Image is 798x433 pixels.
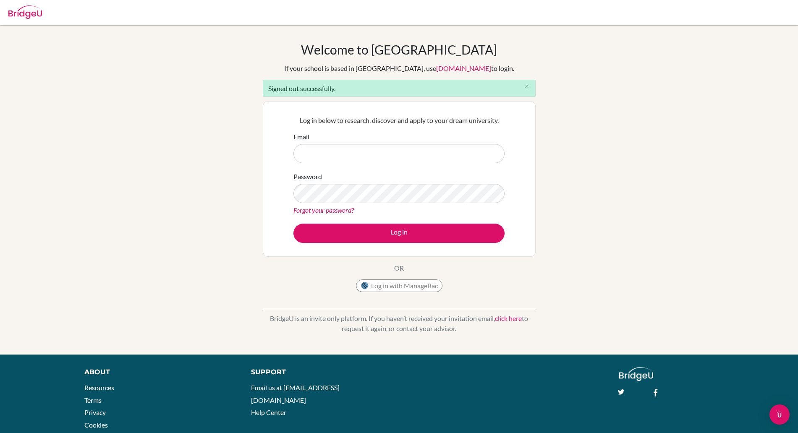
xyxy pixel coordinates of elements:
p: OR [394,263,404,273]
a: Privacy [84,408,106,416]
a: Resources [84,383,114,391]
div: Open Intercom Messenger [769,404,790,425]
p: BridgeU is an invite only platform. If you haven’t received your invitation email, to request it ... [263,313,536,334]
label: Password [293,172,322,182]
a: Email us at [EMAIL_ADDRESS][DOMAIN_NAME] [251,383,340,404]
i: close [523,83,530,89]
h1: Welcome to [GEOGRAPHIC_DATA] [301,42,497,57]
div: If your school is based in [GEOGRAPHIC_DATA], use to login. [284,63,514,73]
button: Log in [293,224,505,243]
button: Log in with ManageBac [356,279,442,292]
a: click here [495,314,522,322]
img: logo_white@2x-f4f0deed5e89b7ecb1c2cc34c3e3d731f90f0f143d5ea2071677605dd97b5244.png [619,367,653,381]
button: Close [518,80,535,93]
a: Help Center [251,408,286,416]
a: Cookies [84,421,108,429]
img: Bridge-U [8,5,42,19]
label: Email [293,132,309,142]
a: Terms [84,396,102,404]
div: Signed out successfully. [263,80,536,97]
a: Forgot your password? [293,206,354,214]
div: Support [251,367,389,377]
div: About [84,367,232,377]
a: [DOMAIN_NAME] [436,64,491,72]
p: Log in below to research, discover and apply to your dream university. [293,115,505,125]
